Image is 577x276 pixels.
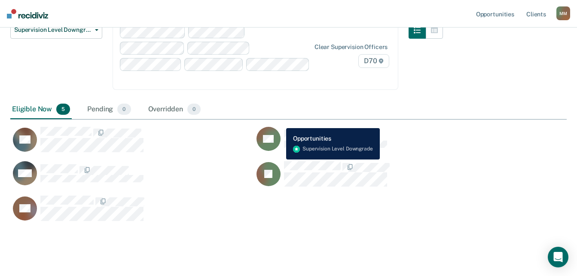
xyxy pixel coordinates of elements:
[556,6,570,20] button: MM
[187,104,201,115] span: 0
[254,161,498,195] div: CaseloadOpportunityCell-00667241
[10,195,254,230] div: CaseloadOpportunityCell-00667345
[7,9,48,18] img: Recidiviz
[10,161,254,195] div: CaseloadOpportunityCell-00620634
[314,43,388,51] div: Clear supervision officers
[10,126,254,161] div: CaseloadOpportunityCell-00641943
[10,100,72,119] div: Eligible Now5
[14,26,92,34] span: Supervision Level Downgrade
[358,54,389,68] span: D70
[147,100,203,119] div: Overridden0
[548,247,568,267] div: Open Intercom Messenger
[254,126,498,161] div: CaseloadOpportunityCell-00651967
[10,21,102,39] button: Supervision Level Downgrade
[117,104,131,115] span: 0
[56,104,70,115] span: 5
[556,6,570,20] div: M M
[85,100,132,119] div: Pending0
